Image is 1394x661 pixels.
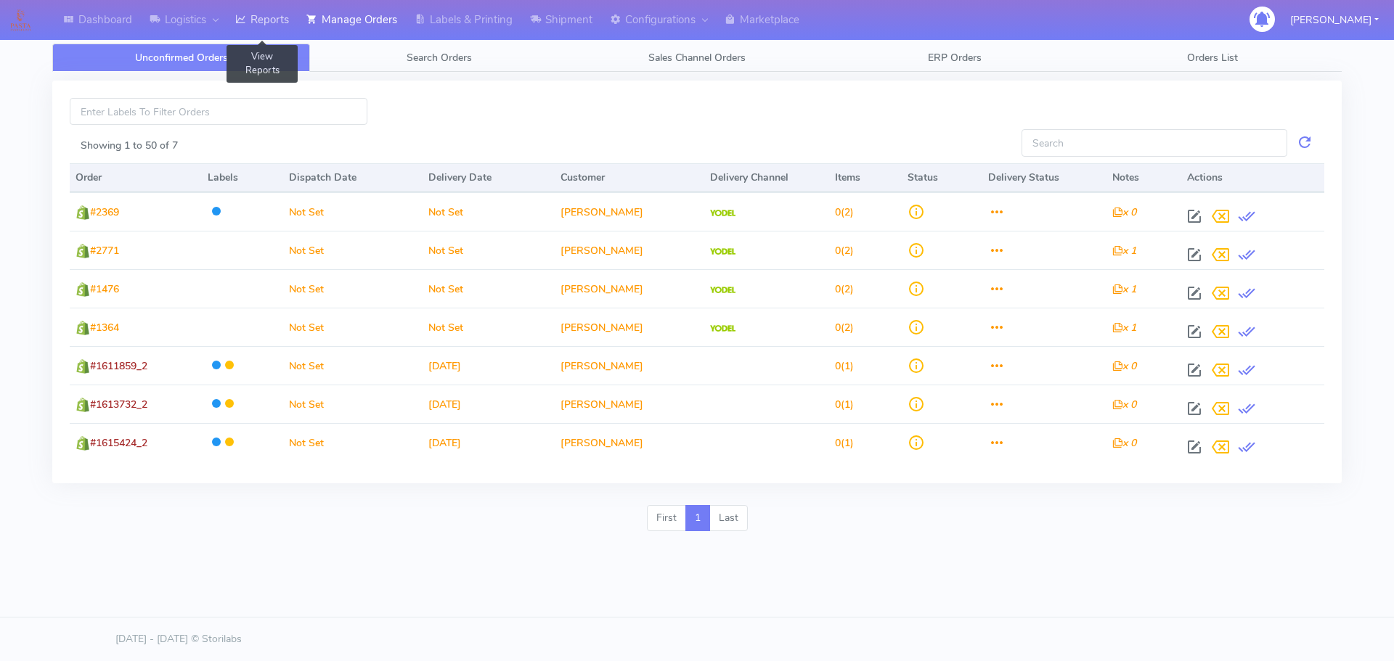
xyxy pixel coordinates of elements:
[1022,129,1287,156] input: Search
[648,51,746,65] span: Sales Channel Orders
[555,163,704,192] th: Customer
[835,244,841,258] span: 0
[135,51,228,65] span: Unconfirmed Orders
[283,423,423,461] td: Not Set
[90,282,119,296] span: #1476
[835,359,841,373] span: 0
[423,269,555,308] td: Not Set
[423,192,555,231] td: Not Set
[835,398,841,411] span: 0
[70,163,202,192] th: Order
[555,192,704,231] td: [PERSON_NAME]
[90,436,147,450] span: #1615424_2
[710,325,735,332] img: Yodel
[1112,398,1136,411] i: x 0
[1112,321,1136,334] i: x 1
[90,244,119,258] span: #2771
[283,269,423,308] td: Not Set
[1106,163,1181,192] th: Notes
[283,385,423,423] td: Not Set
[710,287,735,294] img: Yodel
[90,321,119,334] span: #1364
[1112,282,1136,296] i: x 1
[555,346,704,385] td: [PERSON_NAME]
[555,231,704,269] td: [PERSON_NAME]
[283,308,423,346] td: Not Set
[835,282,841,296] span: 0
[283,192,423,231] td: Not Set
[704,163,828,192] th: Delivery Channel
[202,163,282,192] th: Labels
[1181,163,1324,192] th: Actions
[1187,51,1238,65] span: Orders List
[423,231,555,269] td: Not Set
[423,308,555,346] td: Not Set
[555,385,704,423] td: [PERSON_NAME]
[829,163,902,192] th: Items
[555,269,704,308] td: [PERSON_NAME]
[555,308,704,346] td: [PERSON_NAME]
[283,163,423,192] th: Dispatch Date
[710,210,735,217] img: Yodel
[928,51,982,65] span: ERP Orders
[835,436,841,450] span: 0
[407,51,472,65] span: Search Orders
[835,244,854,258] span: (2)
[90,359,147,373] span: #1611859_2
[90,398,147,411] span: #1613732_2
[423,163,555,192] th: Delivery Date
[835,321,841,334] span: 0
[283,231,423,269] td: Not Set
[423,423,555,461] td: [DATE]
[81,138,178,153] label: Showing 1 to 50 of 7
[835,282,854,296] span: (2)
[902,163,982,192] th: Status
[283,346,423,385] td: Not Set
[1112,244,1136,258] i: x 1
[70,98,367,125] input: Enter Labels To Filter Orders
[423,346,555,385] td: [DATE]
[52,44,1342,72] ul: Tabs
[685,505,710,531] a: 1
[1112,205,1136,219] i: x 0
[90,205,119,219] span: #2369
[835,205,854,219] span: (2)
[423,385,555,423] td: [DATE]
[835,436,854,450] span: (1)
[555,423,704,461] td: [PERSON_NAME]
[835,205,841,219] span: 0
[835,398,854,411] span: (1)
[1279,5,1390,35] button: [PERSON_NAME]
[835,359,854,373] span: (1)
[1112,359,1136,373] i: x 0
[710,248,735,255] img: Yodel
[835,321,854,334] span: (2)
[982,163,1106,192] th: Delivery Status
[1112,436,1136,450] i: x 0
